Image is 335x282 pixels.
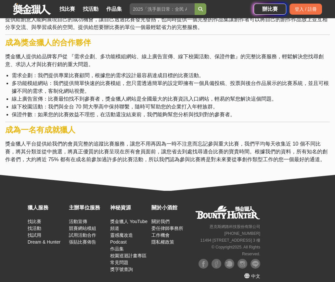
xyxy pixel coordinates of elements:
[5,140,330,163] p: 獎金獵人平台提供給我們的會員完整的追蹤比賽服務，讓您不用再因為一時不注意而忘記參與重大比賽，我們平均每天收集近 10 個不同比賽，將其分類並從中挑選，將真正優質的比賽呈現在所有會員面前，讓您省去...
[5,125,330,135] h3: 成為一名有成就獵人
[212,259,221,269] img: Facebook
[130,3,195,15] input: 2025「洗手新日常：全民 ALL IN」洗手歌全台徵選
[251,274,260,279] span: 中文
[238,259,247,269] img: Instagram
[80,5,101,14] a: 找活動
[151,226,183,231] a: 委任律師事務所
[151,219,170,224] a: 關於我們
[12,103,330,111] li: 線下校園活動：我們與全台 70 間大學高中保持聯繫，隨時可幫助您的企業打入年輕族群。
[110,260,128,265] a: 常見問題
[28,219,41,224] a: 找比賽
[225,259,234,269] img: Plurk
[5,38,330,48] h3: 成為獎金獵人的合作夥伴
[200,238,260,243] small: 11494 [STREET_ADDRESS] 3 樓
[12,72,330,79] li: 需求企劃：我們提供專業比賽顧問，根據您的需求設計最容易達成目標的比賽活動。
[151,204,189,212] div: 關於小酒館
[5,16,330,31] p: 提供給創意人能夠展現自己的成功機會，讓自己透過比賽發光發熱，也同時提供一個完整的作品集讓創作者可以將自己的創作作品放上並互相分享交流、與學習成長的空間。提供給想要辦比賽的單位一個最輕鬆省力的完整服務。
[5,53,330,68] p: 獎金獵人提供給品牌客戶從 『需求企劃、多功能模組網站、線上廣告宣傳、線下校園活動、保證件數』的完整比賽服務，輕鬆解決您找尋創意、求訪人才與比賽行銷的重大問題。
[110,204,148,212] div: 神秘資源
[104,5,124,14] a: 作品集
[110,233,133,245] a: 靈感魔改造 Podcast
[28,204,66,212] div: 獵人服務
[199,259,208,269] img: Facebook
[69,239,96,245] a: 張貼比賽佈告
[69,226,96,231] a: 競賽網站模組
[57,5,78,14] a: 找比賽
[110,253,147,258] a: 校園巡迴計畫專區
[151,239,174,245] a: 隱私權政策
[290,4,322,15] div: 登入 / 註冊
[110,246,124,251] a: 作品集
[212,245,260,256] small: © Copyright 2025 . All Rights Reserved.
[28,233,41,238] a: 找試用
[69,204,107,212] div: 主辦單位服務
[28,239,60,245] a: Dream & Hunter
[110,219,148,231] a: 獎金獵人 YouTube 頻道
[12,95,330,103] li: 線上廣告宣傳：比賽最怕找不到參賽者，獎金獵人網站是全國最大的比賽資訊入口網站，輕易的幫您解決這個問題。
[69,219,87,224] a: 活動宣傳
[251,259,260,269] img: LINE
[225,231,260,236] small: [PHONE_NUMBER]
[69,233,96,238] a: 試用活動合作
[110,267,133,272] a: 獎字號查詢
[12,111,330,119] li: 保證件數：如果您的比賽效益不理想，在活動還沒結束前，我們能夠幫您分析與找到對的參賽者。
[254,4,286,15] a: 辦比賽
[210,224,260,229] small: 恩克斯網路科技股份有限公司
[28,226,41,231] a: 找活動
[12,79,330,95] li: 多功能模組網站：我們提供簡單快速的比賽模組，您只需透過簡單的設定即擁有一個具備投稿、投票與後台作品展示的比賽系統，並且可根據不同的需求，客制化網站視覺。
[151,233,170,238] a: 工作機會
